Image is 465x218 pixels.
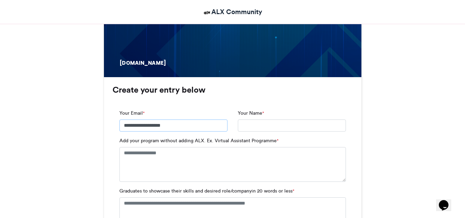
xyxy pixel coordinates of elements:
label: Graduates to showcase their skills and desired role/companyin 20 words or less [119,187,294,195]
img: ALX Community [203,8,211,17]
iframe: chat widget [436,190,458,211]
label: Add your program without adding ALX. Ex. Virtual Assistant Programme [119,137,278,144]
a: ALX Community [203,7,262,17]
div: [DOMAIN_NAME] [119,60,172,67]
h3: Create your entry below [113,86,353,94]
label: Your Name [238,110,264,117]
label: Your Email [119,110,145,117]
